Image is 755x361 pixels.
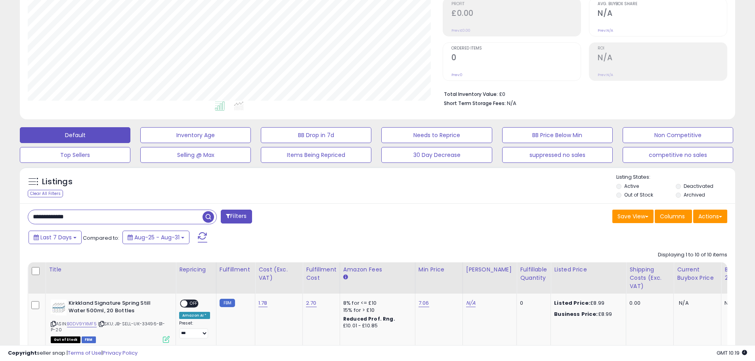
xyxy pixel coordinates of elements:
[8,349,37,357] strong: Copyright
[466,265,513,274] div: [PERSON_NAME]
[717,349,747,357] span: 2025-09-8 10:19 GMT
[51,321,165,332] span: | SKU: JB-SELL-UK-33496-B1-P-20
[381,127,492,143] button: Needs to Reprice
[598,28,613,33] small: Prev: N/A
[381,147,492,163] button: 30 Day Decrease
[598,2,727,6] span: Avg. Buybox Share
[554,265,623,274] div: Listed Price
[677,265,718,282] div: Current Buybox Price
[451,9,581,19] h2: £0.00
[598,73,613,77] small: Prev: N/A
[629,300,667,307] div: 0.00
[624,191,653,198] label: Out of Stock
[693,210,727,223] button: Actions
[660,212,685,220] span: Columns
[554,299,590,307] b: Listed Price:
[598,53,727,64] h2: N/A
[520,265,547,282] div: Fulfillable Quantity
[69,300,165,316] b: Kirkkland Signature Spring Still Water 500ml, 20 Bottles
[306,299,317,307] a: 2.70
[554,310,598,318] b: Business Price:
[220,265,252,274] div: Fulfillment
[343,300,409,307] div: 8% for <= £10
[343,307,409,314] div: 15% for > £10
[623,147,733,163] button: competitive no sales
[51,300,67,315] img: 41w65-D-jyL._SL40_.jpg
[103,349,138,357] a: Privacy Policy
[68,349,101,357] a: Terms of Use
[51,336,80,343] span: All listings that are currently out of stock and unavailable for purchase on Amazon
[451,73,463,77] small: Prev: 0
[419,265,459,274] div: Min Price
[258,265,299,282] div: Cost (Exc. VAT)
[122,231,189,244] button: Aug-25 - Aug-31
[520,300,545,307] div: 0
[49,265,172,274] div: Title
[67,321,97,327] a: B0DV9YXMF5
[29,231,82,244] button: Last 7 Days
[82,336,96,343] span: FBM
[20,127,130,143] button: Default
[306,265,336,282] div: Fulfillment Cost
[28,190,63,197] div: Clear All Filters
[444,89,721,98] li: £0
[679,299,688,307] span: N/A
[655,210,692,223] button: Columns
[258,299,268,307] a: 1.78
[724,300,751,307] div: N/A
[451,53,581,64] h2: 0
[343,315,395,322] b: Reduced Prof. Rng.
[684,183,713,189] label: Deactivated
[8,350,138,357] div: seller snap | |
[220,299,235,307] small: FBM
[466,299,476,307] a: N/A
[134,233,180,241] span: Aug-25 - Aug-31
[444,91,498,97] b: Total Inventory Value:
[616,174,735,181] p: Listing States:
[140,147,251,163] button: Selling @ Max
[42,176,73,187] h5: Listings
[451,28,470,33] small: Prev: £0.00
[658,251,727,259] div: Displaying 1 to 10 of 10 items
[343,265,412,274] div: Amazon Fees
[51,300,170,342] div: ASIN:
[624,183,639,189] label: Active
[419,299,429,307] a: 7.06
[612,210,654,223] button: Save View
[221,210,252,223] button: Filters
[444,100,506,107] b: Short Term Storage Fees:
[598,9,727,19] h2: N/A
[261,127,371,143] button: BB Drop in 7d
[261,147,371,163] button: Items Being Repriced
[179,312,210,319] div: Amazon AI *
[598,46,727,51] span: ROI
[684,191,705,198] label: Archived
[179,321,210,338] div: Preset:
[554,311,620,318] div: £8.99
[629,265,670,290] div: Shipping Costs (Exc. VAT)
[343,323,409,329] div: £10.01 - £10.85
[507,99,516,107] span: N/A
[187,300,200,307] span: OFF
[502,147,613,163] button: suppressed no sales
[140,127,251,143] button: Inventory Age
[724,265,753,282] div: BB Share 24h.
[20,147,130,163] button: Top Sellers
[343,274,348,281] small: Amazon Fees.
[623,127,733,143] button: Non Competitive
[502,127,613,143] button: BB Price Below Min
[83,234,119,242] span: Compared to:
[40,233,72,241] span: Last 7 Days
[179,265,213,274] div: Repricing
[554,300,620,307] div: £8.99
[451,46,581,51] span: Ordered Items
[451,2,581,6] span: Profit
